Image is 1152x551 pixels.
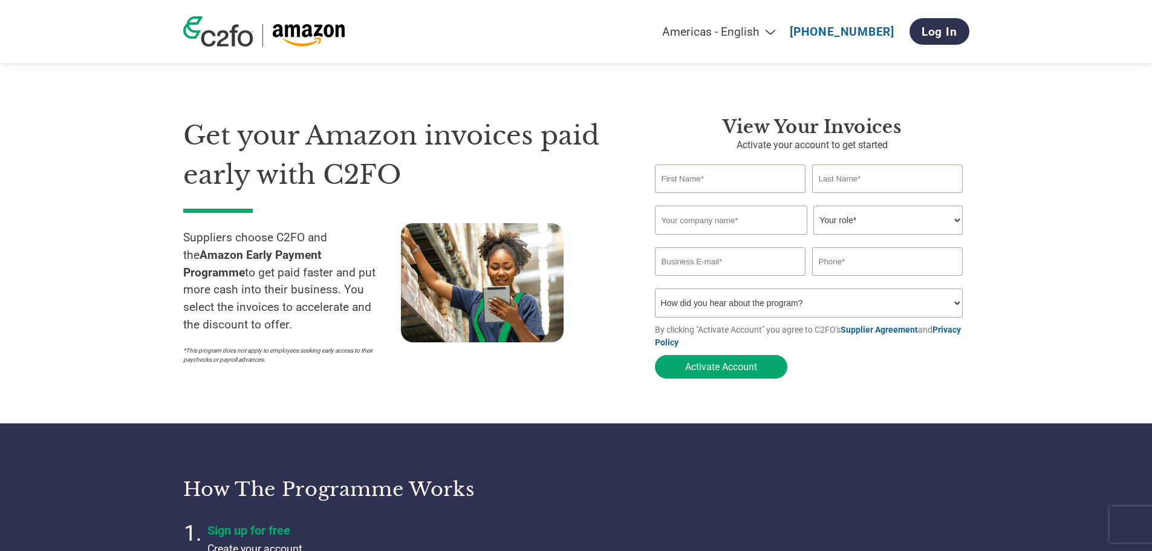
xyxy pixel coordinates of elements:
[910,18,969,45] a: Log In
[655,236,963,243] div: Invalid company name or company name is too long
[655,277,806,284] div: Inavlid Email Address
[655,116,969,138] h3: View your invoices
[655,206,807,235] input: Your company name*
[655,247,806,276] input: Invalid Email format
[813,206,963,235] select: Title/Role
[183,248,322,279] strong: Amazon Early Payment Programme
[207,523,510,538] h4: Sign up for free
[183,346,389,364] p: *This program does not apply to employees seeking early access to their paychecks or payroll adva...
[655,194,806,201] div: Invalid first name or first name is too long
[183,116,619,194] h1: Get your Amazon invoices paid early with C2FO
[812,247,963,276] input: Phone*
[272,24,345,47] img: Amazon
[841,325,918,334] a: Supplier Agreement
[790,25,894,39] a: [PHONE_NUMBER]
[812,194,963,201] div: Invalid last name or last name is too long
[183,477,561,501] h3: How the programme works
[183,16,253,47] img: c2fo logo
[812,165,963,193] input: Last Name*
[812,277,963,284] div: Inavlid Phone Number
[655,325,961,347] a: Privacy Policy
[183,229,401,334] p: Suppliers choose C2FO and the to get paid faster and put more cash into their business. You selec...
[655,324,969,349] p: By clicking "Activate Account" you agree to C2FO's and
[655,355,787,379] button: Activate Account
[655,165,806,193] input: First Name*
[401,223,564,342] img: supply chain worker
[655,138,969,152] p: Activate your account to get started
